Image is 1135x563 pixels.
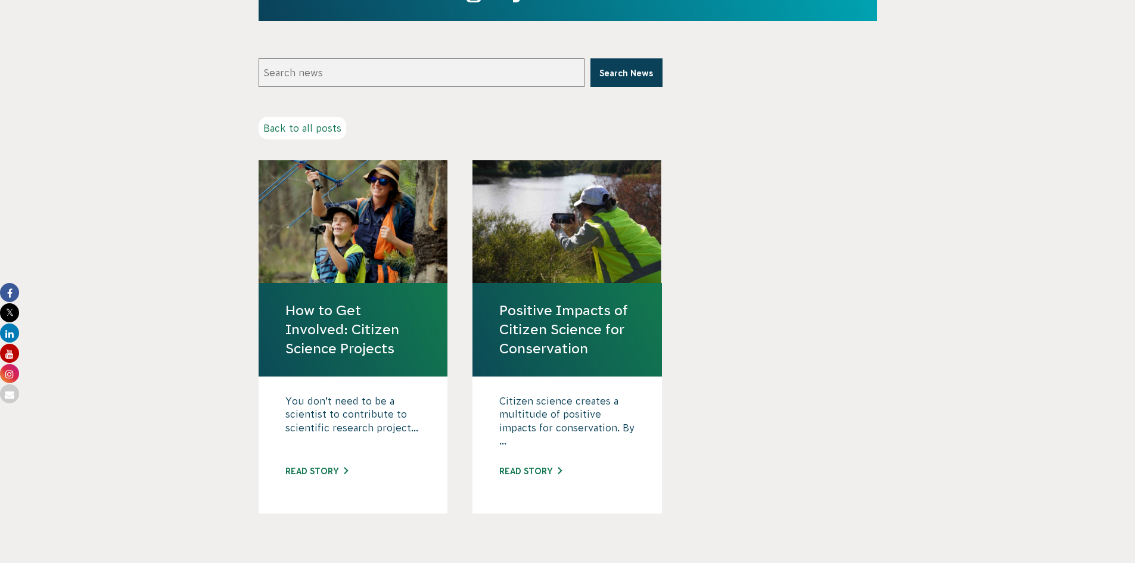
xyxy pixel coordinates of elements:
[499,394,635,454] p: Citizen science creates a multitude of positive impacts for conservation. By ...
[590,58,663,87] button: Search News
[285,394,421,454] p: You don’t need to be a scientist to contribute to scientific research project...
[499,301,635,359] a: Positive Impacts of Citizen Science for Conservation
[499,466,562,476] a: Read story
[285,466,348,476] a: Read story
[259,117,346,139] a: Back to all posts
[259,58,584,87] input: Search news
[285,301,421,359] a: How to Get Involved: Citizen Science Projects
